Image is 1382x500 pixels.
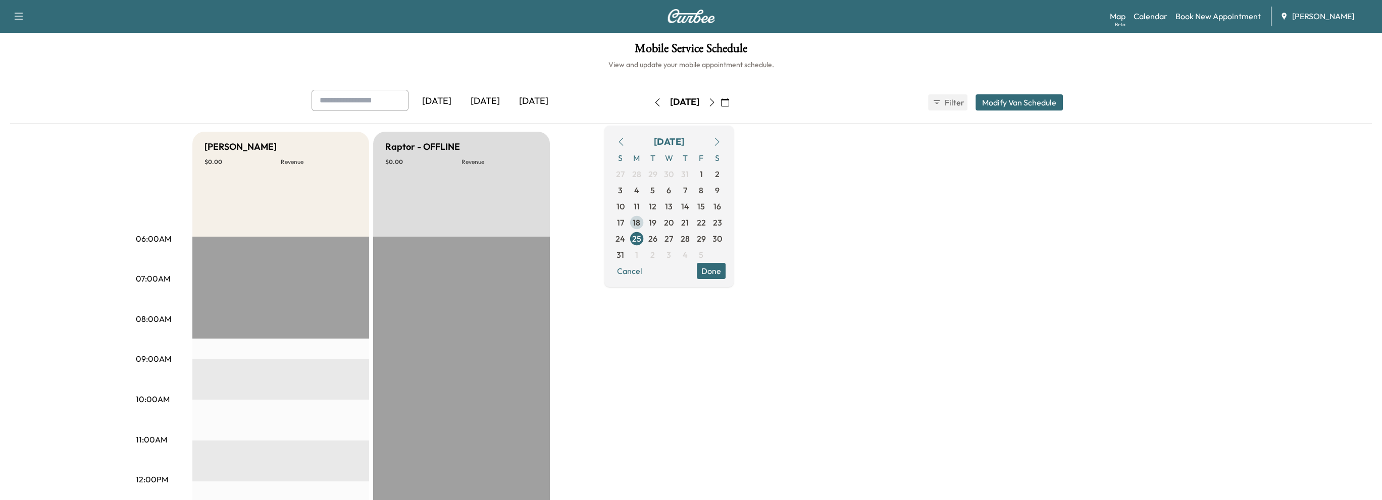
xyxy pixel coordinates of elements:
p: $ 0.00 [385,158,462,166]
span: 28 [632,168,641,180]
p: $ 0.00 [204,158,281,166]
span: 23 [713,216,722,229]
p: 08:00AM [136,313,171,325]
span: 18 [633,216,640,229]
span: W [661,150,677,166]
span: 24 [616,233,625,245]
h1: Mobile Service Schedule [10,42,1372,60]
span: 10 [617,200,625,212]
span: 30 [712,233,722,245]
h5: Raptor - OFFLINE [385,140,460,154]
button: Cancel [612,263,647,279]
p: Revenue [281,158,357,166]
span: 2 [650,249,655,261]
p: 11:00AM [136,433,167,446]
span: 15 [697,200,705,212]
span: 27 [664,233,673,245]
a: Book New Appointment [1175,10,1261,22]
img: Curbee Logo [667,9,715,23]
span: 4 [683,249,688,261]
span: 20 [664,216,674,229]
span: 25 [632,233,641,245]
span: M [629,150,645,166]
span: 21 [681,216,689,229]
div: [DATE] [670,96,699,108]
p: 09:00AM [136,353,171,365]
span: 5 [650,184,655,196]
span: 9 [715,184,720,196]
span: 12 [649,200,656,212]
span: 3 [618,184,623,196]
span: 29 [697,233,706,245]
p: 06:00AM [136,233,171,245]
span: 26 [648,233,657,245]
span: 16 [713,200,721,212]
p: 12:00PM [136,473,168,485]
a: MapBeta [1110,10,1125,22]
div: [DATE] [413,90,461,113]
p: 07:00AM [136,272,170,285]
button: Modify Van Schedule [976,94,1063,110]
span: 27 [616,168,625,180]
span: 31 [681,168,689,180]
span: 31 [617,249,624,261]
span: 5 [699,249,703,261]
a: Calendar [1134,10,1167,22]
span: T [677,150,693,166]
span: 2 [715,168,720,180]
span: 30 [664,168,674,180]
span: 8 [699,184,703,196]
span: 1 [635,249,638,261]
span: 11 [634,200,640,212]
span: T [645,150,661,166]
span: 29 [648,168,657,180]
span: 17 [617,216,624,229]
h6: View and update your mobile appointment schedule. [10,60,1372,70]
button: Done [697,263,726,279]
h5: [PERSON_NAME] [204,140,277,154]
span: 3 [667,249,671,261]
span: 1 [700,168,703,180]
span: Filter [945,96,963,108]
span: 6 [667,184,671,196]
span: F [693,150,709,166]
span: 7 [683,184,687,196]
span: 4 [634,184,639,196]
span: 28 [681,233,690,245]
span: S [612,150,629,166]
span: [PERSON_NAME] [1292,10,1354,22]
div: [DATE] [654,135,684,149]
span: 13 [665,200,673,212]
span: 19 [649,216,656,229]
span: 14 [681,200,689,212]
div: [DATE] [461,90,509,113]
div: [DATE] [509,90,558,113]
div: Beta [1115,21,1125,28]
span: 22 [697,216,706,229]
p: Revenue [462,158,538,166]
button: Filter [928,94,967,110]
span: S [709,150,726,166]
p: 10:00AM [136,393,170,405]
